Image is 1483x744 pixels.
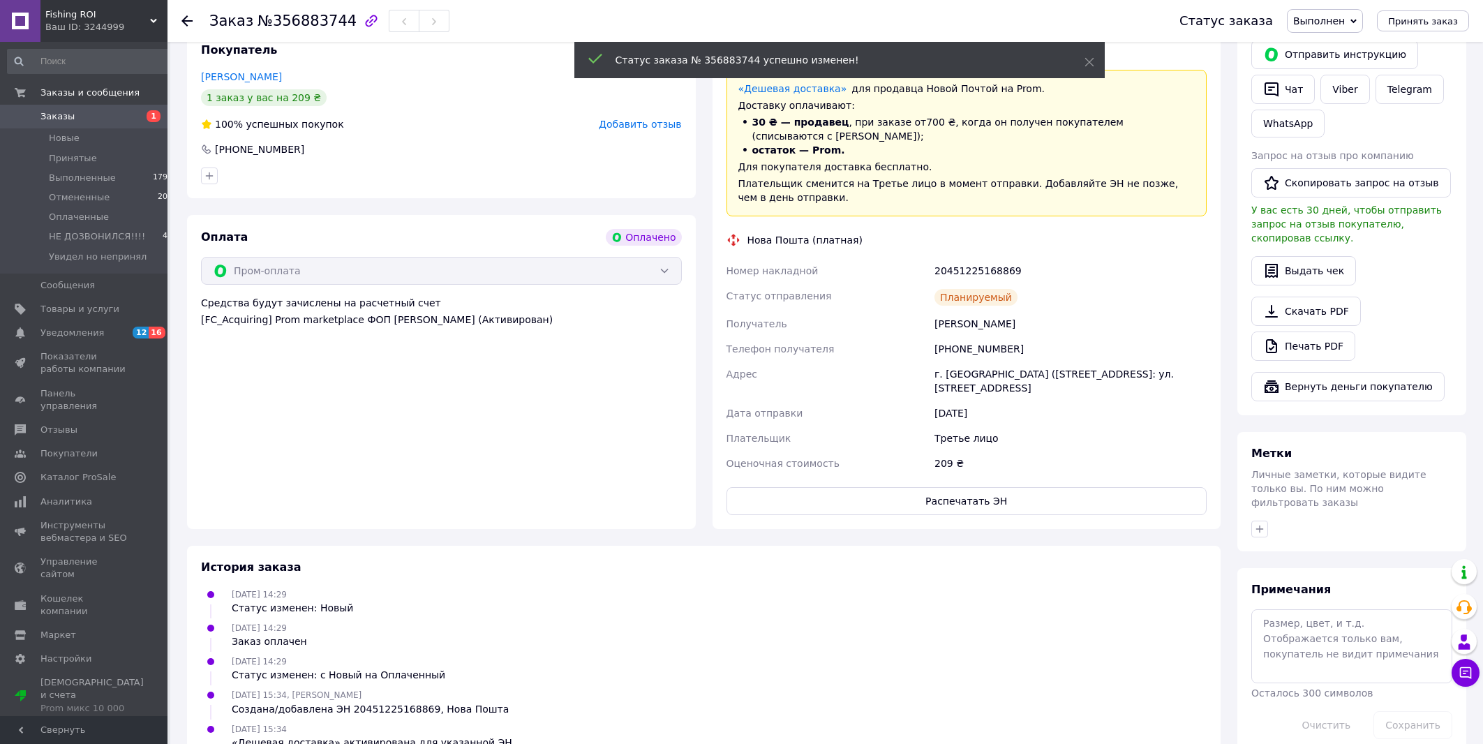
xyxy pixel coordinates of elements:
span: Новые [49,132,80,144]
div: Prom микс 10 000 [40,702,144,715]
span: Статус отправления [726,290,832,302]
div: Заказ оплачен [232,634,307,648]
span: Покупатели [40,447,98,460]
div: [PHONE_NUMBER] [214,142,306,156]
a: Viber [1320,75,1369,104]
span: 16 [149,327,165,338]
div: г. [GEOGRAPHIC_DATA] ([STREET_ADDRESS]: ул. [STREET_ADDRESS] [932,362,1209,401]
div: Оплачено [606,229,681,246]
span: Запрос на отзыв про компанию [1251,150,1414,161]
div: 209 ₴ [932,451,1209,476]
span: 100% [215,119,243,130]
div: [FC_Acquiring] Prom marketplace ФОП [PERSON_NAME] (Активирован) [201,313,682,327]
a: WhatsApp [1251,110,1325,137]
span: [DATE] 15:34 [232,724,287,734]
span: Принятые [49,152,97,165]
div: 1 заказ у вас на 209 ₴ [201,89,327,106]
span: Получатель [726,318,787,329]
span: Каталог ProSale [40,471,116,484]
span: 30 ₴ — продавец [752,117,849,128]
button: Чат [1251,75,1315,104]
span: Заказ [209,13,253,29]
span: Номер накладной [726,265,819,276]
button: Распечатать ЭН [726,487,1207,515]
div: Плательщик сменится на Третье лицо в момент отправки. Добавляйте ЭН не позже, чем в день отправки. [738,177,1195,204]
div: [PHONE_NUMBER] [932,336,1209,362]
a: Скачать PDF [1251,297,1361,326]
span: Осталось 300 символов [1251,687,1373,699]
span: 204 [158,191,172,204]
span: №356883744 [258,13,357,29]
div: 20451225168869 [932,258,1209,283]
li: , при заказе от 700 ₴ , когда он получен покупателем (списываются с [PERSON_NAME]); [738,115,1195,143]
span: 1796 [153,172,172,184]
div: Третье лицо [932,426,1209,451]
div: [DATE] [932,401,1209,426]
input: Поиск [7,49,174,74]
span: Адрес [726,369,757,380]
div: Средства будут зачислены на расчетный счет [201,296,682,327]
span: 12 [133,327,149,338]
span: [DATE] 15:34, [PERSON_NAME] [232,690,362,700]
span: Оценочная стоимость [726,458,840,469]
span: Товары и услуги [40,303,119,315]
button: Скопировать запрос на отзыв [1251,168,1451,198]
span: Принять заказ [1388,16,1458,27]
span: Метки [1251,447,1292,460]
span: Дата отправки [726,408,803,419]
span: Выполнен [1293,15,1345,27]
span: Отзывы [40,424,77,436]
span: Заказы [40,110,75,123]
span: [DEMOGRAPHIC_DATA] и счета [40,676,144,715]
div: Для покупателя доставка бесплатно. [738,160,1195,174]
div: Создана/добавлена ЭН 20451225168869, Нова Пошта [232,702,509,716]
div: для продавца Новой Почтой на Prom. [738,82,1195,96]
span: Настройки [40,653,91,665]
span: Fishing ROI [45,8,150,21]
span: Покупатель [201,43,277,57]
div: Вернуться назад [181,14,193,28]
div: Статус изменен: с Новый на Оплаченный [232,668,445,682]
span: Заказы и сообщения [40,87,140,99]
button: Отправить инструкцию [1251,40,1418,69]
span: У вас есть 30 дней, чтобы отправить запрос на отзыв покупателю, скопировав ссылку. [1251,204,1442,244]
button: Вернуть деньги покупателю [1251,372,1445,401]
span: Показатели работы компании [40,350,129,375]
span: Маркет [40,629,76,641]
span: 1 [147,110,161,122]
button: Принять заказ [1377,10,1469,31]
span: Панель управления [40,387,129,412]
span: Плательщик [726,433,791,444]
span: Телефон получателя [726,343,835,355]
span: Инструменты вебмастера и SEO [40,519,129,544]
span: Управление сайтом [40,556,129,581]
span: Кошелек компании [40,593,129,618]
span: НЕ ДОЗВОНИЛСЯ!!!! [49,230,145,243]
span: Добавить отзыв [599,119,681,130]
div: Статус заказа № 356883744 успешно изменен! [616,53,1050,67]
span: История заказа [201,560,301,574]
span: [DATE] 14:29 [232,657,287,667]
span: Уведомления [40,327,104,339]
div: Планируемый [934,289,1018,306]
a: [PERSON_NAME] [201,71,282,82]
span: Выполненные [49,172,116,184]
button: Чат с покупателем [1452,659,1480,687]
div: Ваш ID: 3244999 [45,21,167,34]
span: Примечания [1251,583,1331,596]
div: Доставку оплачивают: [738,98,1195,112]
a: Telegram [1376,75,1444,104]
a: «Дешевая доставка» [738,83,847,94]
div: Нова Пошта (платная) [744,233,866,247]
span: Аналитика [40,496,92,508]
button: Выдать чек [1251,256,1356,285]
div: Статус заказа [1179,14,1273,28]
a: Печать PDF [1251,332,1355,361]
span: Оплаченные [49,211,109,223]
div: успешных покупок [201,117,344,131]
span: Сообщения [40,279,95,292]
span: Увидел но непринял [49,251,147,263]
span: Оплата [201,230,248,244]
span: [DATE] 14:29 [232,623,287,633]
span: [DATE] 14:29 [232,590,287,600]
